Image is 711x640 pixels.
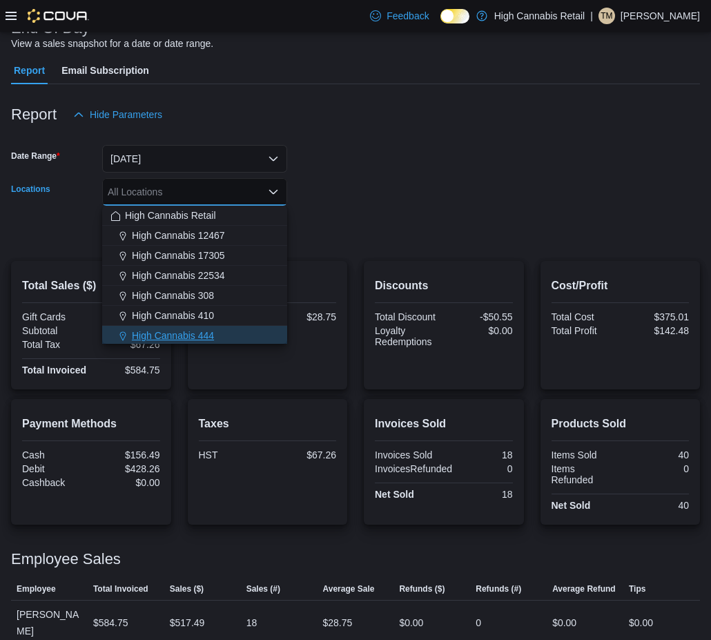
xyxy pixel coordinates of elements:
[22,449,88,460] div: Cash
[102,246,287,266] button: High Cannabis 17305
[93,614,128,631] div: $584.75
[447,449,513,460] div: 18
[170,614,205,631] div: $517.49
[246,583,280,594] span: Sales (#)
[125,209,216,222] span: High Cannabis Retail
[447,311,513,322] div: -$50.55
[621,8,700,24] p: [PERSON_NAME]
[552,311,618,322] div: Total Cost
[17,583,56,594] span: Employee
[94,325,160,336] div: $517.49
[132,289,214,302] span: High Cannabis 308
[132,329,214,342] span: High Cannabis 444
[246,614,257,631] div: 18
[14,57,45,84] span: Report
[447,325,513,336] div: $0.00
[375,278,513,294] h2: Discounts
[102,206,287,226] button: High Cannabis Retail
[375,325,441,347] div: Loyalty Redemptions
[11,106,57,123] h3: Report
[94,463,160,474] div: $428.26
[590,8,593,24] p: |
[552,449,618,460] div: Items Sold
[270,311,336,322] div: $28.75
[93,583,148,594] span: Total Invoiced
[375,311,441,322] div: Total Discount
[11,184,50,195] label: Locations
[623,463,689,474] div: 0
[22,365,86,376] strong: Total Invoiced
[22,311,88,322] div: Gift Cards
[102,306,287,326] button: High Cannabis 410
[458,463,512,474] div: 0
[102,326,287,346] button: High Cannabis 444
[629,614,653,631] div: $0.00
[102,266,287,286] button: High Cannabis 22534
[552,416,690,432] h2: Products Sold
[552,325,618,336] div: Total Profit
[132,309,214,322] span: High Cannabis 410
[629,583,645,594] span: Tips
[323,583,375,594] span: Average Sale
[399,583,445,594] span: Refunds ($)
[476,614,481,631] div: 0
[323,614,353,631] div: $28.75
[440,9,469,23] input: Dark Mode
[68,101,168,128] button: Hide Parameters
[552,614,576,631] div: $0.00
[375,416,513,432] h2: Invoices Sold
[170,583,204,594] span: Sales ($)
[199,449,265,460] div: HST
[268,186,279,197] button: Close list of options
[494,8,585,24] p: High Cannabis Retail
[375,449,441,460] div: Invoices Sold
[61,57,149,84] span: Email Subscription
[22,325,88,336] div: Subtotal
[601,8,612,24] span: TM
[552,278,690,294] h2: Cost/Profit
[102,206,287,426] div: Choose from the following options
[375,463,452,474] div: InvoicesRefunded
[598,8,615,24] div: Tonisha Misuraca
[476,583,521,594] span: Refunds (#)
[132,229,225,242] span: High Cannabis 12467
[11,151,60,162] label: Date Range
[102,286,287,306] button: High Cannabis 308
[375,489,414,500] strong: Net Sold
[90,108,162,122] span: Hide Parameters
[22,477,88,488] div: Cashback
[132,249,225,262] span: High Cannabis 17305
[102,226,287,246] button: High Cannabis 12467
[22,339,88,350] div: Total Tax
[623,311,689,322] div: $375.01
[552,583,616,594] span: Average Refund
[94,311,160,322] div: $0.00
[399,614,423,631] div: $0.00
[94,365,160,376] div: $584.75
[94,449,160,460] div: $156.49
[623,500,689,511] div: 40
[22,416,160,432] h2: Payment Methods
[94,477,160,488] div: $0.00
[132,269,225,282] span: High Cannabis 22534
[364,2,434,30] a: Feedback
[28,9,89,23] img: Cova
[94,339,160,350] div: $67.26
[22,278,160,294] h2: Total Sales ($)
[199,416,337,432] h2: Taxes
[22,463,88,474] div: Debit
[11,551,121,568] h3: Employee Sales
[102,145,287,173] button: [DATE]
[552,500,591,511] strong: Net Sold
[11,37,213,51] div: View a sales snapshot for a date or date range.
[623,325,689,336] div: $142.48
[552,463,618,485] div: Items Refunded
[447,489,513,500] div: 18
[623,449,689,460] div: 40
[270,449,336,460] div: $67.26
[387,9,429,23] span: Feedback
